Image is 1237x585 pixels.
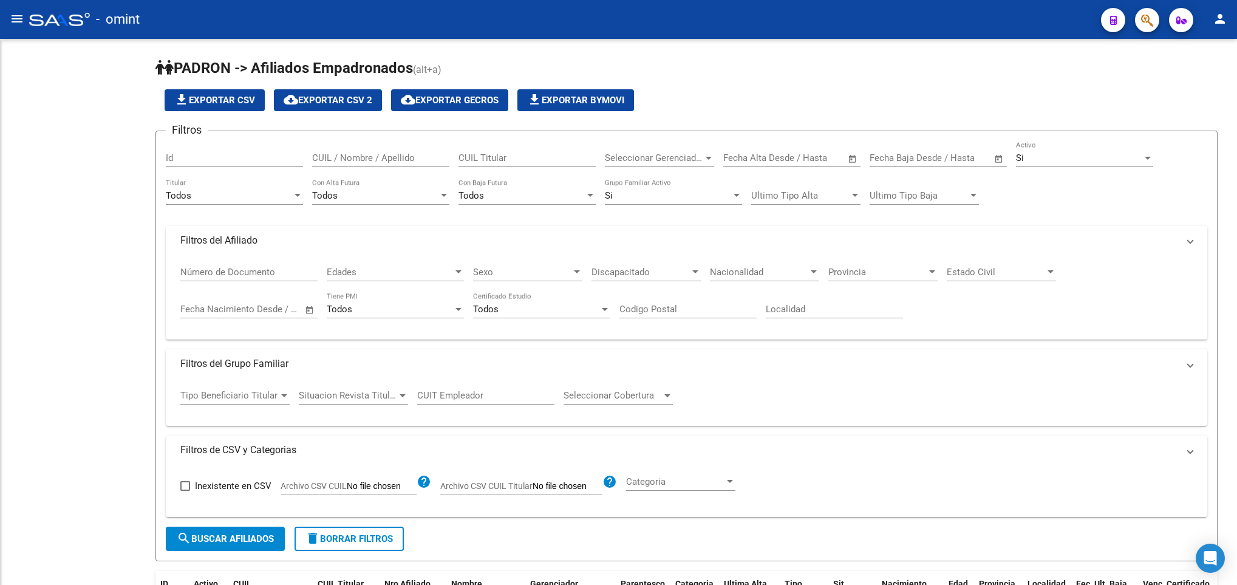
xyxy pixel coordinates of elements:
div: Open Intercom Messenger [1196,544,1225,573]
span: Todos [458,190,484,201]
input: Fecha inicio [870,152,919,163]
span: Sexo [473,267,571,278]
input: Fecha inicio [180,304,230,315]
span: Categoria [626,476,724,487]
mat-icon: file_download [174,92,189,107]
span: (alt+a) [413,64,441,75]
input: Fecha fin [783,152,842,163]
span: Seleccionar Gerenciador [605,152,703,163]
span: Todos [473,304,499,315]
mat-panel-title: Filtros del Afiliado [180,234,1178,247]
span: Situacion Revista Titular [299,390,397,401]
span: Archivo CSV CUIL [281,481,347,491]
span: Ultimo Tipo Alta [751,190,850,201]
button: Exportar Bymovi [517,89,634,111]
span: Exportar GECROS [401,95,499,106]
mat-icon: help [602,474,617,489]
button: Buscar Afiliados [166,527,285,551]
mat-expansion-panel-header: Filtros del Afiliado [166,226,1207,255]
button: Exportar CSV [165,89,265,111]
mat-icon: person [1213,12,1227,26]
mat-icon: cloud_download [401,92,415,107]
input: Archivo CSV CUIL [347,481,417,492]
mat-panel-title: Filtros de CSV y Categorias [180,443,1178,457]
mat-icon: file_download [527,92,542,107]
input: Fecha fin [240,304,299,315]
mat-expansion-panel-header: Filtros del Grupo Familiar [166,349,1207,378]
span: Ultimo Tipo Baja [870,190,968,201]
span: Nacionalidad [710,267,808,278]
mat-icon: menu [10,12,24,26]
span: Exportar CSV 2 [284,95,372,106]
button: Open calendar [846,152,860,166]
span: Borrar Filtros [305,533,393,544]
span: Discapacitado [591,267,690,278]
span: Si [1016,152,1024,163]
input: Archivo CSV CUIL Titular [533,481,602,492]
input: Fecha inicio [723,152,772,163]
div: Filtros de CSV y Categorias [166,465,1207,517]
span: Seleccionar Cobertura [564,390,662,401]
span: Edades [327,267,453,278]
span: - omint [96,6,140,33]
span: Exportar Bymovi [527,95,624,106]
mat-icon: search [177,531,191,546]
div: Filtros del Afiliado [166,255,1207,340]
span: Exportar CSV [174,95,255,106]
mat-icon: cloud_download [284,92,298,107]
span: Tipo Beneficiario Titular [180,390,279,401]
span: Todos [166,190,191,201]
mat-expansion-panel-header: Filtros de CSV y Categorias [166,436,1207,465]
span: Buscar Afiliados [177,533,274,544]
mat-panel-title: Filtros del Grupo Familiar [180,357,1178,371]
button: Borrar Filtros [295,527,404,551]
mat-icon: help [417,474,431,489]
span: PADRON -> Afiliados Empadronados [155,60,413,77]
button: Open calendar [303,303,317,317]
span: Si [605,190,613,201]
span: Archivo CSV CUIL Titular [440,481,533,491]
mat-icon: delete [305,531,320,546]
h3: Filtros [166,121,208,139]
button: Open calendar [992,152,1006,166]
span: Todos [312,190,338,201]
button: Exportar CSV 2 [274,89,382,111]
span: Inexistente en CSV [195,479,271,493]
input: Fecha fin [930,152,989,163]
button: Exportar GECROS [391,89,508,111]
span: Provincia [828,267,927,278]
div: Filtros del Grupo Familiar [166,378,1207,426]
span: Todos [327,304,352,315]
span: Estado Civil [947,267,1045,278]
